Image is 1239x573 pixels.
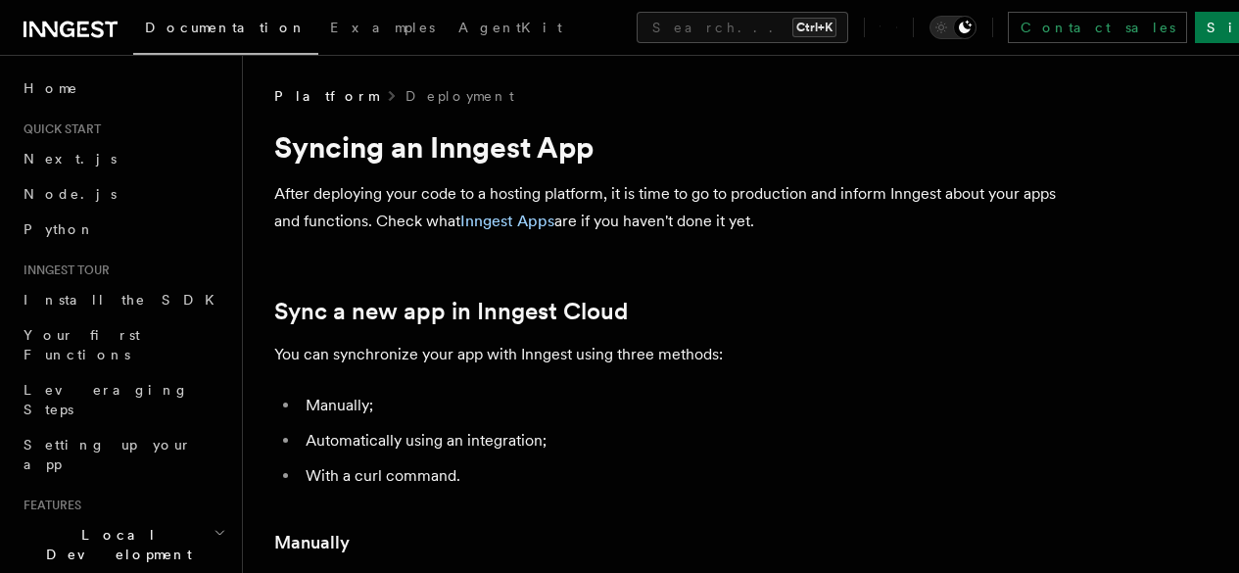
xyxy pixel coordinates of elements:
[16,121,101,137] span: Quick start
[792,18,836,37] kbd: Ctrl+K
[24,186,117,202] span: Node.js
[929,16,977,39] button: Toggle dark mode
[16,498,81,513] span: Features
[274,180,1058,235] p: After deploying your code to a hosting platform, it is time to go to production and inform Innges...
[300,392,1058,419] li: Manually;
[318,6,447,53] a: Examples
[300,427,1058,454] li: Automatically using an integration;
[274,341,1058,368] p: You can synchronize your app with Inngest using three methods:
[16,176,230,212] a: Node.js
[330,20,435,35] span: Examples
[274,86,378,106] span: Platform
[24,221,95,237] span: Python
[1008,12,1187,43] a: Contact sales
[16,517,230,572] button: Local Development
[24,437,192,472] span: Setting up your app
[637,12,848,43] button: Search...Ctrl+K
[458,20,562,35] span: AgentKit
[16,525,214,564] span: Local Development
[16,141,230,176] a: Next.js
[24,327,140,362] span: Your first Functions
[16,282,230,317] a: Install the SDK
[133,6,318,55] a: Documentation
[24,151,117,167] span: Next.js
[16,317,230,372] a: Your first Functions
[16,263,110,278] span: Inngest tour
[274,129,1058,165] h1: Syncing an Inngest App
[24,292,226,308] span: Install the SDK
[16,372,230,427] a: Leveraging Steps
[16,427,230,482] a: Setting up your app
[447,6,574,53] a: AgentKit
[274,529,350,556] a: Manually
[405,86,514,106] a: Deployment
[16,71,230,106] a: Home
[16,212,230,247] a: Python
[460,212,554,230] a: Inngest Apps
[145,20,307,35] span: Documentation
[24,78,78,98] span: Home
[274,298,628,325] a: Sync a new app in Inngest Cloud
[24,382,189,417] span: Leveraging Steps
[300,462,1058,490] li: With a curl command.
